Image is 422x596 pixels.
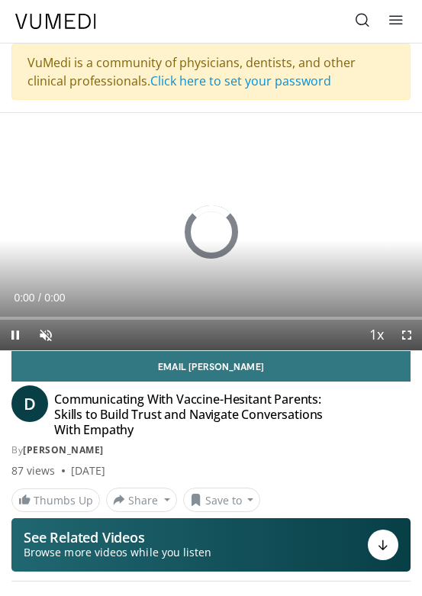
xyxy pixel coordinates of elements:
button: See Related Videos Browse more videos while you listen [11,518,411,572]
a: Email [PERSON_NAME] [11,351,411,382]
span: 87 views [11,463,56,478]
img: VuMedi Logo [15,14,96,29]
p: See Related Videos [24,530,211,545]
div: [DATE] [71,463,105,478]
button: Fullscreen [391,320,422,350]
span: 0:00 [14,292,34,304]
a: Thumbs Up [11,488,100,512]
a: [PERSON_NAME] [23,443,104,456]
button: Share [106,488,177,512]
button: Unmute [31,320,61,350]
button: Save to [183,488,261,512]
a: Click here to set your password [150,72,331,89]
div: VuMedi is a community of physicians, dentists, and other clinical professionals. [11,43,411,100]
span: / [38,292,41,304]
span: 0:00 [44,292,65,304]
h4: Communicating With Vaccine-Hesitant Parents: Skills to Build Trust and Navigate Conversations Wit... [54,391,336,437]
span: Browse more videos while you listen [24,545,211,560]
a: D [11,385,48,422]
button: Playback Rate [361,320,391,350]
div: By [11,443,411,457]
